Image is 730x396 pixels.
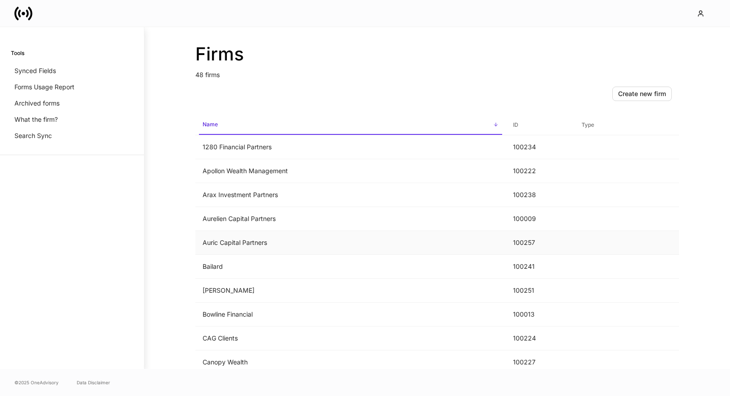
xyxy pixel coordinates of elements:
td: Bailard [195,255,506,279]
p: Synced Fields [14,66,56,75]
a: Forms Usage Report [11,79,133,95]
span: Name [199,115,502,135]
p: Archived forms [14,99,60,108]
a: Search Sync [11,128,133,144]
a: Data Disclaimer [77,379,110,386]
td: 100009 [506,207,574,231]
p: Search Sync [14,131,52,140]
td: 100238 [506,183,574,207]
td: Arax Investment Partners [195,183,506,207]
a: Synced Fields [11,63,133,79]
h6: Name [203,120,218,129]
td: 100234 [506,135,574,159]
td: Aurelien Capital Partners [195,207,506,231]
td: 100251 [506,279,574,303]
h6: ID [513,120,518,129]
h6: Tools [11,49,24,57]
p: 48 firms [195,65,679,79]
td: Bowline Financial [195,303,506,327]
p: Forms Usage Report [14,83,74,92]
button: Create new firm [612,87,672,101]
td: Canopy Wealth [195,350,506,374]
td: 100013 [506,303,574,327]
td: CAG Clients [195,327,506,350]
td: [PERSON_NAME] [195,279,506,303]
span: Type [578,116,675,134]
h2: Firms [195,43,679,65]
td: 100241 [506,255,574,279]
h6: Type [582,120,594,129]
td: 100227 [506,350,574,374]
td: 1280 Financial Partners [195,135,506,159]
span: ID [509,116,571,134]
td: 100257 [506,231,574,255]
a: Archived forms [11,95,133,111]
a: What the firm? [11,111,133,128]
span: © 2025 OneAdvisory [14,379,59,386]
div: Create new firm [618,89,666,98]
td: 100222 [506,159,574,183]
td: Auric Capital Partners [195,231,506,255]
td: Apollon Wealth Management [195,159,506,183]
p: What the firm? [14,115,58,124]
td: 100224 [506,327,574,350]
